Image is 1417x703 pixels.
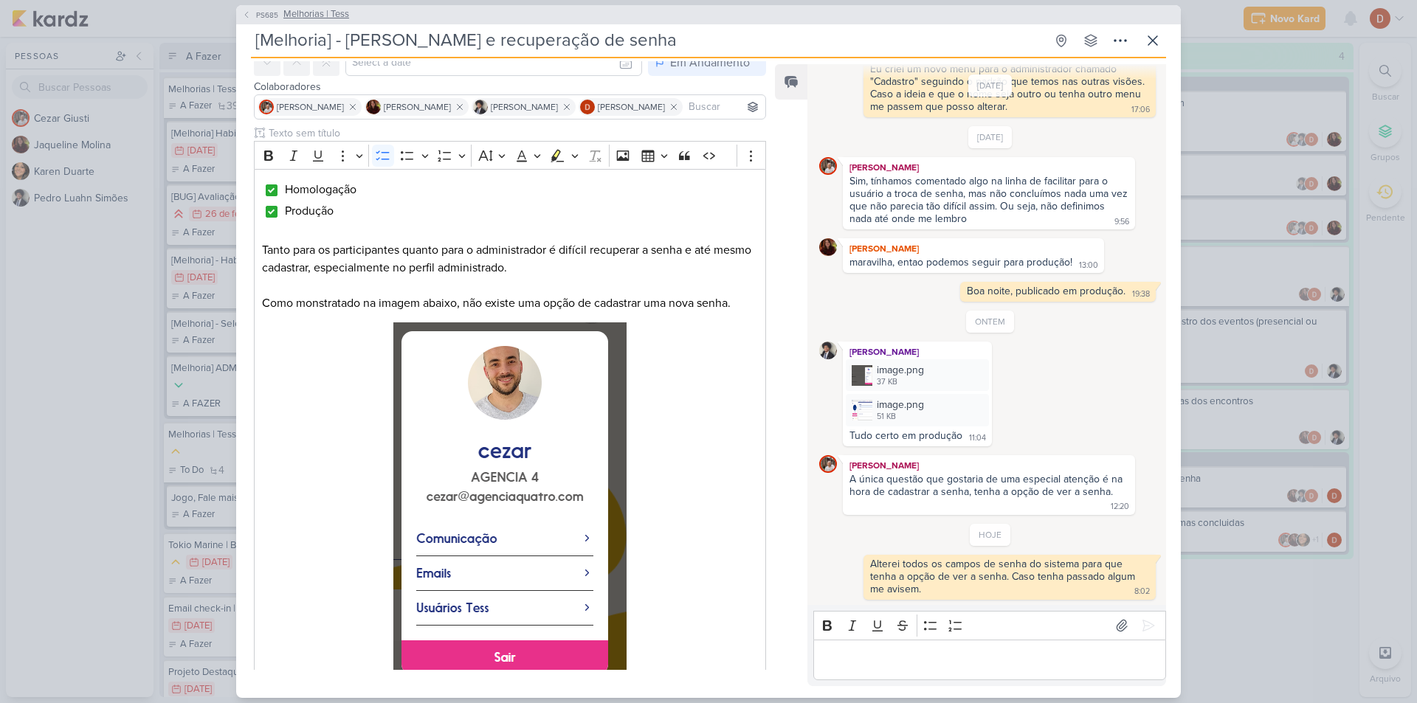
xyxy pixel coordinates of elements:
span: Produção [285,204,334,218]
input: Texto sem título [266,125,766,141]
div: Sim, tínhamos comentado algo na linha de facilitar para o usuário a troca de senha, mas não concl... [849,175,1131,225]
span: [PERSON_NAME] [277,100,344,114]
div: image.png [846,394,989,426]
img: Cezar Giusti [819,157,837,175]
div: Eu criei um novo menu para o administrador chamado "Cadastro" seguindo o padrão que temos nas out... [870,63,1148,113]
p: Como monstratado na imagem abaixo, não existe uma opção de cadastrar uma nova senha. [262,294,758,312]
div: [PERSON_NAME] [846,160,1132,175]
div: [PERSON_NAME] [846,241,1101,256]
img: Jaqueline Molina [819,238,837,256]
img: Jaqueline Molina [366,100,381,114]
div: image.png [846,359,989,391]
span: [PERSON_NAME] [491,100,558,114]
input: Kard Sem Título [251,27,1045,54]
div: A única questão que gostaria de uma especial atenção é na hora de cadastrar a senha, tenha a opçã... [849,473,1125,498]
div: Alterei todos os campos de senha do sistema para que tenha a opção de ver a senha. Caso tenha pas... [870,558,1138,595]
div: Colaboradores [254,79,766,94]
img: Cezar Giusti [819,455,837,473]
div: image.png [877,397,924,412]
div: Boa noite, publicado em produção. [967,285,1125,297]
div: Tudo certo em produção [849,429,962,442]
img: Pedro Luahn Simões [473,100,488,114]
div: [PERSON_NAME] [846,344,989,359]
div: 37 KB [877,376,924,388]
p: Tanto para os participantes quanto para o administrador é difícil recuperar a senha e até mesmo c... [262,241,758,277]
img: Pedro Luahn Simões [819,342,837,359]
div: 19:38 [1132,288,1150,300]
div: 8:02 [1134,586,1150,598]
span: [PERSON_NAME] [598,100,665,114]
div: 13:00 [1079,260,1098,271]
div: Editor editing area: main [813,640,1166,680]
div: 17:06 [1131,104,1150,116]
div: Editor toolbar [254,141,766,170]
div: Editor toolbar [813,611,1166,640]
div: 9:56 [1114,216,1129,228]
div: 12:20 [1111,501,1129,513]
input: Buscar [686,98,762,116]
div: [PERSON_NAME] [846,458,1132,473]
div: 51 KB [877,411,924,423]
div: image.png [877,362,924,378]
div: Em Andamento [670,54,750,72]
input: Select a date [345,49,642,76]
img: Br5dAsOVS9RU3I9lDs2MRh7vvvwWnl8uYiHxVT6F.png [852,400,872,420]
img: hV6ryYvhcdh8zj0UHC5tL38KKAqEgsBkJZFuEWQ6.png [852,365,872,386]
span: Homologação [285,182,356,197]
div: maravilha, entao podemos seguir para produção! [849,256,1072,269]
img: Davi Elias Teixeira [580,100,595,114]
span: [PERSON_NAME] [384,100,451,114]
div: 11:04 [969,432,986,444]
button: Em Andamento [648,49,766,76]
img: Cezar Giusti [259,100,274,114]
